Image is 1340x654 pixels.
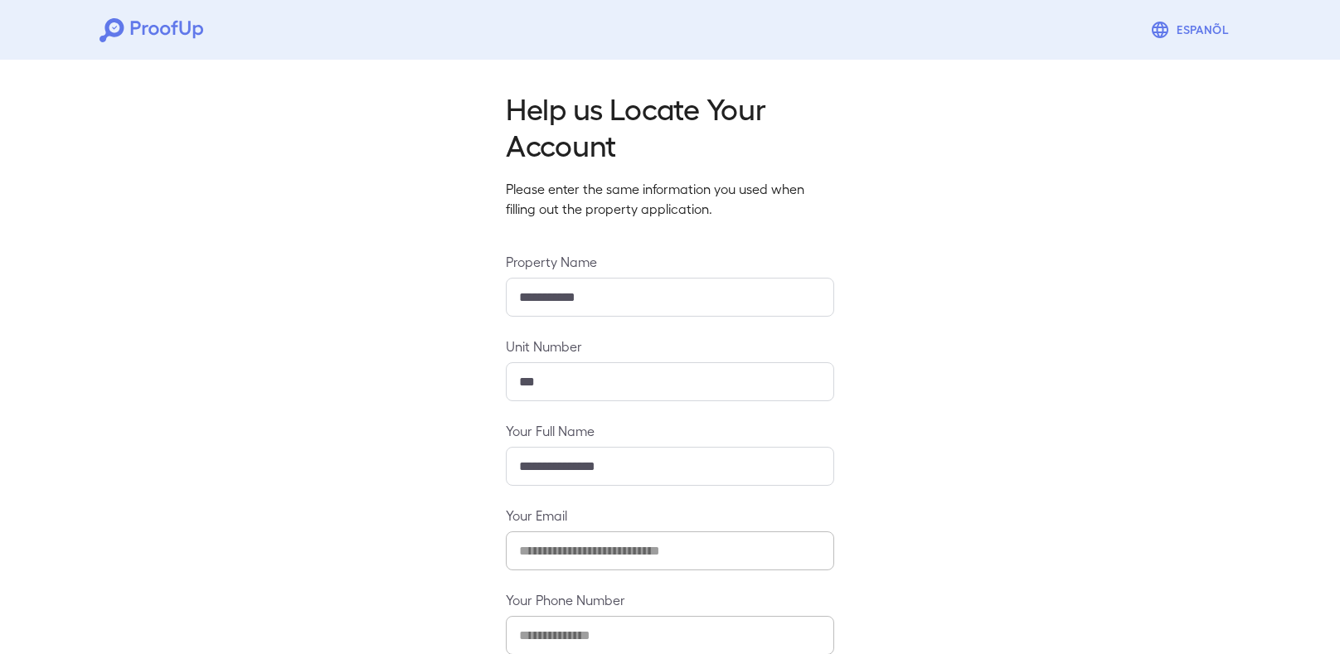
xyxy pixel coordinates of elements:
label: Your Phone Number [506,590,834,609]
label: Unit Number [506,337,834,356]
label: Your Email [506,506,834,525]
label: Property Name [506,252,834,271]
h2: Help us Locate Your Account [506,90,834,162]
button: Espanõl [1143,13,1240,46]
p: Please enter the same information you used when filling out the property application. [506,179,834,219]
label: Your Full Name [506,421,834,440]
